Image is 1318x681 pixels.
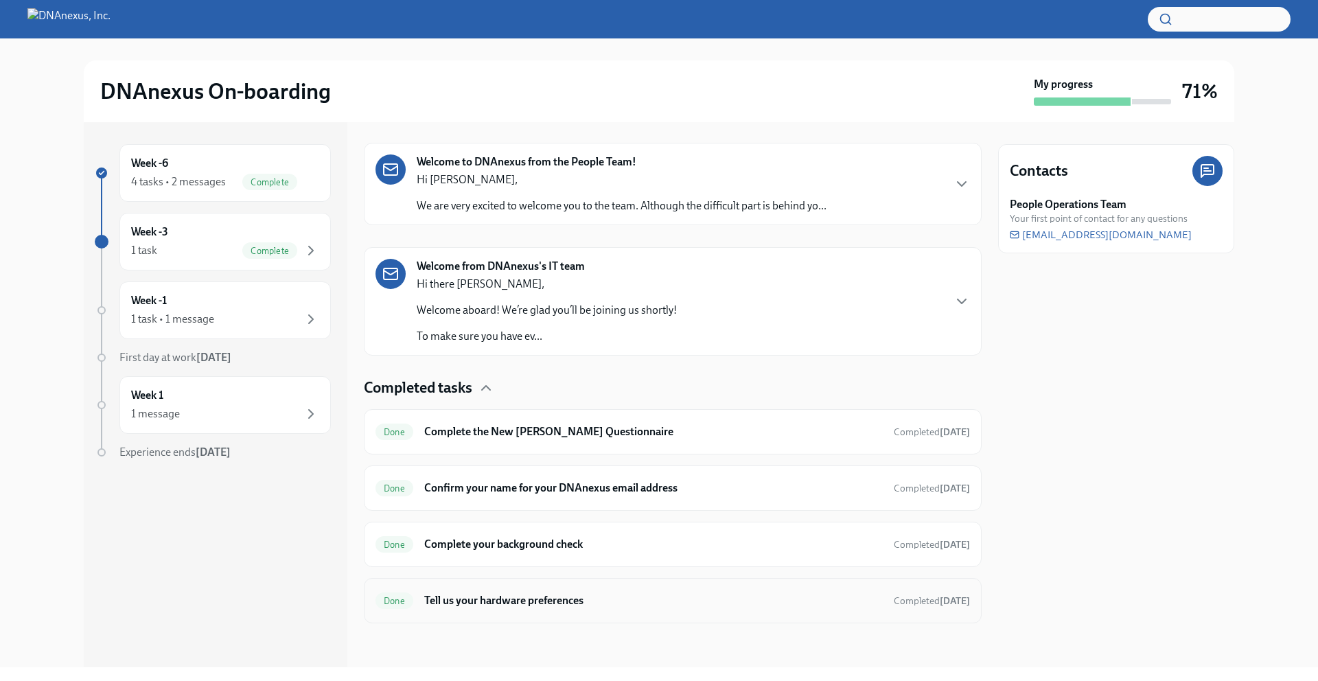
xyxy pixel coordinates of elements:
[894,595,970,607] span: Completed
[375,421,970,443] a: DoneComplete the New [PERSON_NAME] QuestionnaireCompleted[DATE]
[375,477,970,499] a: DoneConfirm your name for your DNAnexus email addressCompleted[DATE]
[131,156,168,171] h6: Week -6
[1182,79,1218,104] h3: 71%
[1010,212,1188,225] span: Your first point of contact for any questions
[375,427,413,437] span: Done
[375,540,413,550] span: Done
[417,329,677,344] p: To make sure you have ev...
[940,595,970,607] strong: [DATE]
[1010,197,1126,212] strong: People Operations Team
[27,8,111,30] img: DNAnexus, Inc.
[417,198,826,213] p: We are very excited to welcome you to the team. Although the difficult part is behind yo...
[196,446,231,459] strong: [DATE]
[364,378,472,398] h4: Completed tasks
[131,243,157,258] div: 1 task
[131,406,180,422] div: 1 message
[894,426,970,439] span: July 31st, 2025 06:25
[894,426,970,438] span: Completed
[131,174,226,189] div: 4 tasks • 2 messages
[131,388,163,403] h6: Week 1
[940,426,970,438] strong: [DATE]
[196,351,231,364] strong: [DATE]
[940,539,970,551] strong: [DATE]
[364,378,982,398] div: Completed tasks
[95,281,331,339] a: Week -11 task • 1 message
[417,303,677,318] p: Welcome aboard! We’re glad you’ll be joining us shortly!
[894,482,970,495] span: August 1st, 2025 14:03
[95,213,331,270] a: Week -31 taskComplete
[242,177,297,187] span: Complete
[424,537,883,552] h6: Complete your background check
[894,538,970,551] span: August 9th, 2025 08:39
[417,277,677,292] p: Hi there [PERSON_NAME],
[131,293,167,308] h6: Week -1
[100,78,331,105] h2: DNAnexus On-boarding
[417,172,826,187] p: Hi [PERSON_NAME],
[95,144,331,202] a: Week -64 tasks • 2 messagesComplete
[119,351,231,364] span: First day at work
[1034,77,1093,92] strong: My progress
[95,350,331,365] a: First day at work[DATE]
[417,259,585,274] strong: Welcome from DNAnexus's IT team
[242,246,297,256] span: Complete
[417,154,636,170] strong: Welcome to DNAnexus from the People Team!
[119,446,231,459] span: Experience ends
[894,595,970,608] span: August 1st, 2025 14:03
[894,539,970,551] span: Completed
[1010,228,1192,242] a: [EMAIL_ADDRESS][DOMAIN_NAME]
[131,312,214,327] div: 1 task • 1 message
[375,533,970,555] a: DoneComplete your background checkCompleted[DATE]
[894,483,970,494] span: Completed
[375,590,970,612] a: DoneTell us your hardware preferencesCompleted[DATE]
[1010,161,1068,181] h4: Contacts
[424,481,883,496] h6: Confirm your name for your DNAnexus email address
[940,483,970,494] strong: [DATE]
[424,424,883,439] h6: Complete the New [PERSON_NAME] Questionnaire
[375,483,413,494] span: Done
[131,224,168,240] h6: Week -3
[375,596,413,606] span: Done
[95,376,331,434] a: Week 11 message
[424,593,883,608] h6: Tell us your hardware preferences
